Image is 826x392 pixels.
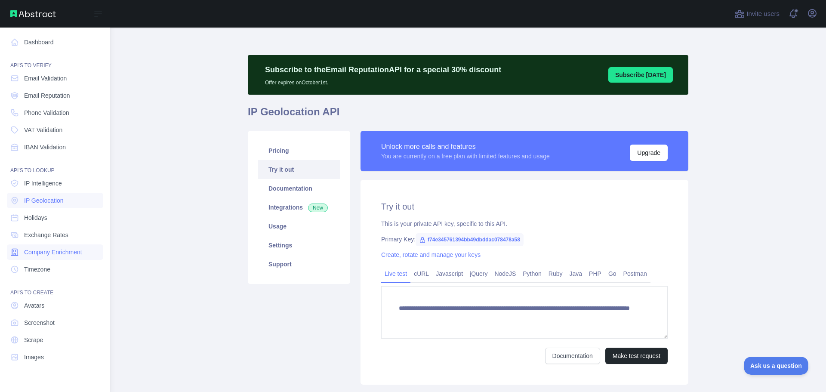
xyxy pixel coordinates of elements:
a: Create, rotate and manage your keys [381,251,481,258]
div: You are currently on a free plan with limited features and usage [381,152,550,161]
button: Subscribe [DATE] [608,67,673,83]
span: Scrape [24,336,43,344]
a: Javascript [432,267,466,281]
a: IP Geolocation [7,193,103,208]
div: This is your private API key, specific to this API. [381,219,668,228]
a: IP Intelligence [7,176,103,191]
a: cURL [410,267,432,281]
a: Live test [381,267,410,281]
a: Email Reputation [7,88,103,103]
span: f74e345761394bb49dbddac078478a58 [416,233,524,246]
span: Screenshot [24,318,55,327]
a: Phone Validation [7,105,103,120]
a: Holidays [7,210,103,225]
p: Offer expires on October 1st. [265,76,501,86]
a: Documentation [545,348,600,364]
a: jQuery [466,267,491,281]
p: Subscribe to the Email Reputation API for a special 30 % discount [265,64,501,76]
div: Unlock more calls and features [381,142,550,152]
span: Images [24,353,44,361]
img: Abstract API [10,10,56,17]
a: Integrations New [258,198,340,217]
span: Email Validation [24,74,67,83]
a: Timezone [7,262,103,277]
a: Exchange Rates [7,227,103,243]
a: Screenshot [7,315,103,330]
a: IBAN Validation [7,139,103,155]
a: Postman [620,267,650,281]
a: Settings [258,236,340,255]
span: IP Intelligence [24,179,62,188]
span: Exchange Rates [24,231,68,239]
a: Usage [258,217,340,236]
h1: IP Geolocation API [248,105,688,126]
span: New [308,204,328,212]
div: API'S TO LOOKUP [7,157,103,174]
a: Go [605,267,620,281]
span: Timezone [24,265,50,274]
button: Make test request [605,348,668,364]
span: Company Enrichment [24,248,82,256]
span: IBAN Validation [24,143,66,151]
span: VAT Validation [24,126,62,134]
div: API'S TO CREATE [7,279,103,296]
a: Company Enrichment [7,244,103,260]
a: Dashboard [7,34,103,50]
button: Invite users [733,7,781,21]
a: NodeJS [491,267,519,281]
span: Invite users [746,9,780,19]
a: Scrape [7,332,103,348]
a: Java [566,267,586,281]
span: Phone Validation [24,108,69,117]
iframe: Toggle Customer Support [744,357,809,375]
button: Upgrade [630,145,668,161]
a: Ruby [545,267,566,281]
a: PHP [586,267,605,281]
a: Try it out [258,160,340,179]
span: IP Geolocation [24,196,64,205]
a: Images [7,349,103,365]
a: Email Validation [7,71,103,86]
span: Holidays [24,213,47,222]
a: Support [258,255,340,274]
span: Avatars [24,301,44,310]
a: Python [519,267,545,281]
a: Documentation [258,179,340,198]
span: Email Reputation [24,91,70,100]
a: VAT Validation [7,122,103,138]
a: Avatars [7,298,103,313]
div: API'S TO VERIFY [7,52,103,69]
div: Primary Key: [381,235,668,244]
h2: Try it out [381,201,668,213]
a: Pricing [258,141,340,160]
